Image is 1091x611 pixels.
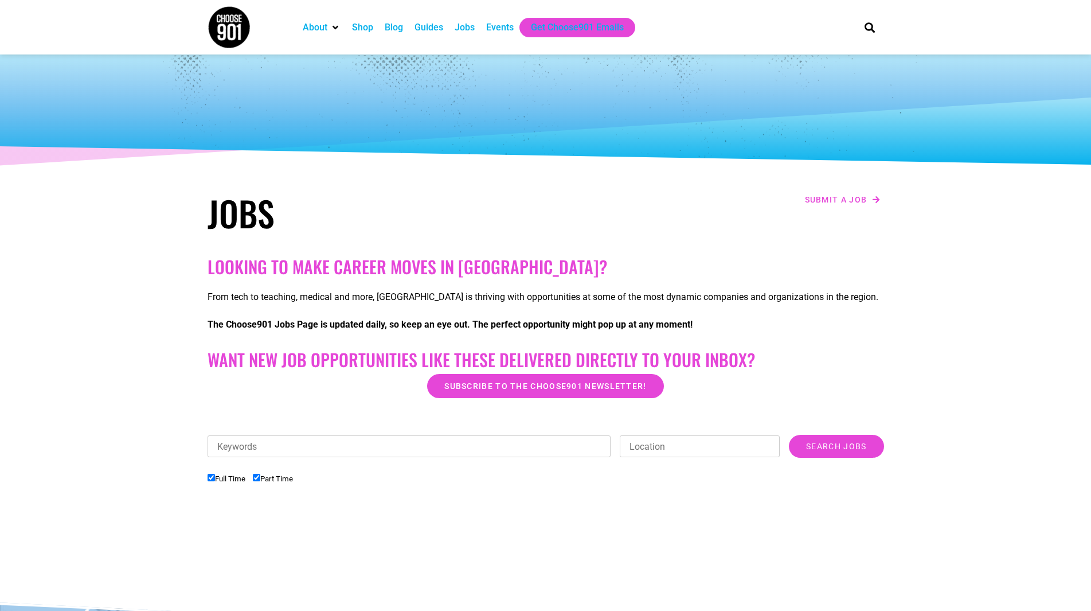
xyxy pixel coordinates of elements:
[297,18,346,37] div: About
[414,21,443,34] a: Guides
[620,435,780,457] input: Location
[208,319,693,330] strong: The Choose901 Jobs Page is updated daily, so keep an eye out. The perfect opportunity might pop u...
[208,474,215,481] input: Full Time
[208,192,540,233] h1: Jobs
[297,18,845,37] nav: Main nav
[801,192,884,207] a: Submit a job
[208,290,884,304] p: From tech to teaching, medical and more, [GEOGRAPHIC_DATA] is thriving with opportunities at some...
[805,196,867,204] span: Submit a job
[444,382,646,390] span: Subscribe to the Choose901 newsletter!
[208,256,884,277] h2: Looking to make career moves in [GEOGRAPHIC_DATA]?
[253,474,260,481] input: Part Time
[303,21,327,34] a: About
[208,435,611,457] input: Keywords
[208,474,245,483] label: Full Time
[455,21,475,34] a: Jobs
[352,21,373,34] a: Shop
[427,374,663,398] a: Subscribe to the Choose901 newsletter!
[208,349,884,370] h2: Want New Job Opportunities like these Delivered Directly to your Inbox?
[789,435,883,458] input: Search Jobs
[253,474,293,483] label: Part Time
[486,21,514,34] a: Events
[860,18,879,37] div: Search
[385,21,403,34] a: Blog
[531,21,624,34] a: Get Choose901 Emails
